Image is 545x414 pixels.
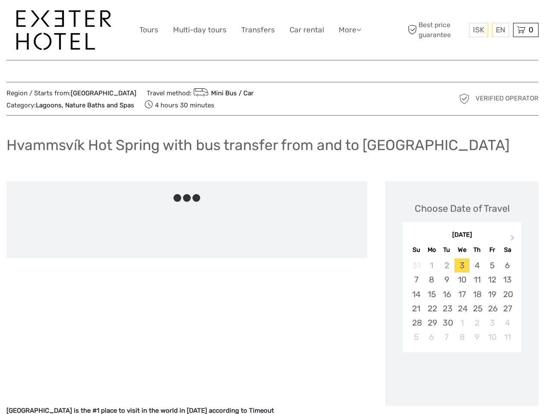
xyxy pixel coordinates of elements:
[469,316,485,330] div: Choose Thursday, October 2nd, 2025
[424,330,439,344] div: Choose Monday, October 6th, 2025
[439,287,454,301] div: Choose Tuesday, September 16th, 2025
[439,244,454,256] div: Tu
[454,287,469,301] div: Choose Wednesday, September 17th, 2025
[147,87,254,99] span: Travel method:
[409,330,424,344] div: Choose Sunday, October 5th, 2025
[454,244,469,256] div: We
[459,374,465,380] div: Loading...
[439,330,454,344] div: Choose Tuesday, October 7th, 2025
[454,258,469,273] div: Choose Wednesday, September 3rd, 2025
[476,94,539,103] span: Verified Operator
[500,258,515,273] div: Choose Saturday, September 6th, 2025
[500,316,515,330] div: Choose Saturday, October 4th, 2025
[500,330,515,344] div: Choose Saturday, October 11th, 2025
[36,101,134,109] a: Lagoons, Nature Baths and Spas
[241,24,275,36] a: Transfers
[424,301,439,316] div: Choose Monday, September 22nd, 2025
[469,273,485,287] div: Choose Thursday, September 11th, 2025
[71,89,136,97] a: [GEOGRAPHIC_DATA]
[507,233,520,247] button: Next Month
[424,273,439,287] div: Choose Monday, September 8th, 2025
[485,330,500,344] div: Choose Friday, October 10th, 2025
[492,23,509,37] div: EN
[485,258,500,273] div: Choose Friday, September 5th, 2025
[439,273,454,287] div: Choose Tuesday, September 9th, 2025
[439,258,454,273] div: Not available Tuesday, September 2nd, 2025
[192,89,254,97] a: Mini Bus / Car
[173,24,227,36] a: Multi-day tours
[469,287,485,301] div: Choose Thursday, September 18th, 2025
[454,316,469,330] div: Choose Wednesday, October 1st, 2025
[439,316,454,330] div: Choose Tuesday, September 30th, 2025
[339,24,361,36] a: More
[424,244,439,256] div: Mo
[527,25,535,34] span: 0
[415,202,510,215] div: Choose Date of Travel
[485,244,500,256] div: Fr
[485,273,500,287] div: Choose Friday, September 12th, 2025
[16,10,111,50] img: 1336-96d47ae6-54fc-4907-bf00-0fbf285a6419_logo_big.jpg
[485,287,500,301] div: Choose Friday, September 19th, 2025
[145,99,214,111] span: 4 hours 30 minutes
[439,301,454,316] div: Choose Tuesday, September 23rd, 2025
[469,244,485,256] div: Th
[409,287,424,301] div: Choose Sunday, September 14th, 2025
[473,25,484,34] span: ISK
[457,92,471,106] img: verified_operator_grey_128.png
[409,258,424,273] div: Not available Sunday, August 31st, 2025
[6,101,134,110] span: Category:
[403,231,521,240] div: [DATE]
[139,24,158,36] a: Tours
[469,301,485,316] div: Choose Thursday, September 25th, 2025
[485,301,500,316] div: Choose Friday, September 26th, 2025
[424,287,439,301] div: Choose Monday, September 15th, 2025
[424,316,439,330] div: Choose Monday, September 29th, 2025
[500,287,515,301] div: Choose Saturday, September 20th, 2025
[469,330,485,344] div: Choose Thursday, October 9th, 2025
[500,273,515,287] div: Choose Saturday, September 13th, 2025
[409,316,424,330] div: Choose Sunday, September 28th, 2025
[469,258,485,273] div: Choose Thursday, September 4th, 2025
[424,258,439,273] div: Not available Monday, September 1st, 2025
[6,136,510,154] h1: Hvammsvík Hot Spring with bus transfer from and to [GEOGRAPHIC_DATA]
[290,24,324,36] a: Car rental
[485,316,500,330] div: Choose Friday, October 3rd, 2025
[409,273,424,287] div: Choose Sunday, September 7th, 2025
[6,89,136,98] span: Region / Starts from:
[500,301,515,316] div: Choose Saturday, September 27th, 2025
[406,20,467,39] span: Best price guarantee
[500,244,515,256] div: Sa
[454,273,469,287] div: Choose Wednesday, September 10th, 2025
[405,258,518,344] div: month 2025-09
[454,330,469,344] div: Choose Wednesday, October 8th, 2025
[409,244,424,256] div: Su
[454,301,469,316] div: Choose Wednesday, September 24th, 2025
[409,301,424,316] div: Choose Sunday, September 21st, 2025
